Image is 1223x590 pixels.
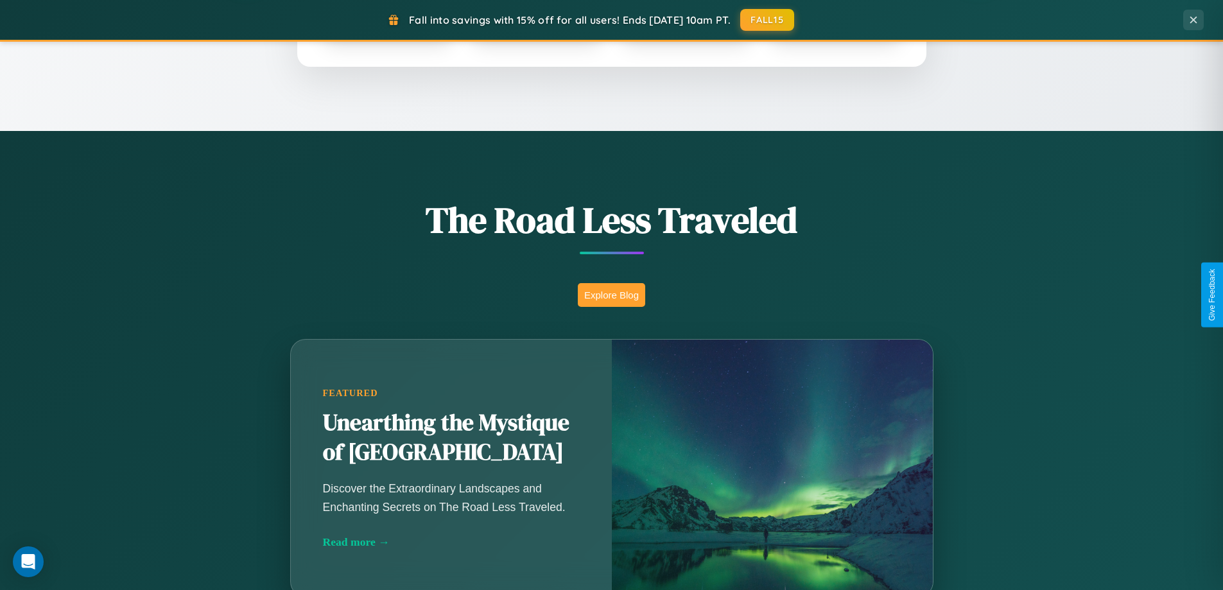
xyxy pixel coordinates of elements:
div: Featured [323,388,580,399]
button: FALL15 [740,9,794,31]
div: Open Intercom Messenger [13,546,44,577]
p: Discover the Extraordinary Landscapes and Enchanting Secrets on The Road Less Traveled. [323,480,580,516]
div: Read more → [323,535,580,549]
button: Explore Blog [578,283,645,307]
div: Give Feedback [1208,269,1217,321]
span: Fall into savings with 15% off for all users! Ends [DATE] 10am PT. [409,13,731,26]
h2: Unearthing the Mystique of [GEOGRAPHIC_DATA] [323,408,580,467]
h1: The Road Less Traveled [227,195,997,245]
